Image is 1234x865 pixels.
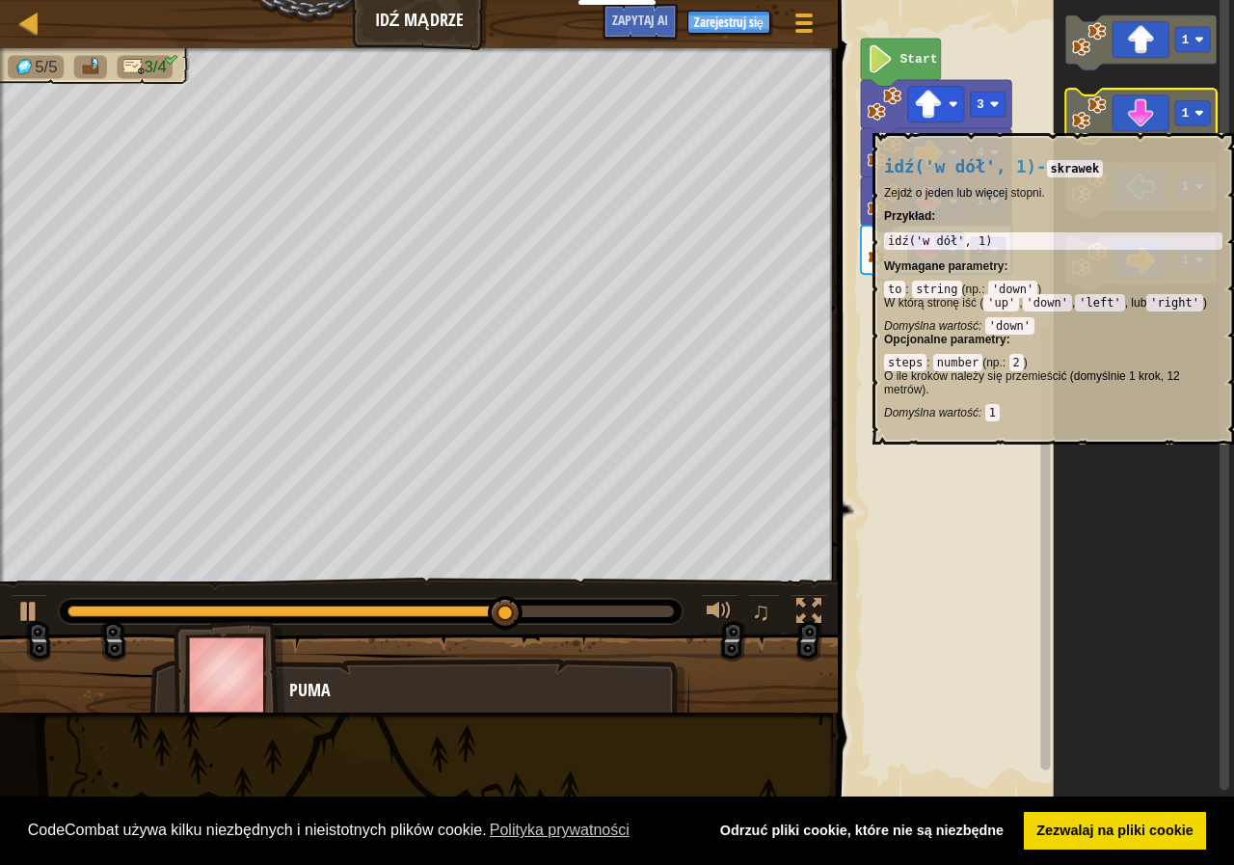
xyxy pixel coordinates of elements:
code: to [884,281,905,298]
a: zezwól na pliki cookie [1024,812,1206,851]
code: 1 [985,404,1000,421]
a: odrzuć pliki cookie [707,812,1016,851]
font: ) [1037,283,1041,296]
font: ) [1203,296,1207,310]
font: idź('w dół', 1) [884,157,1036,176]
img: thang_avatar_frame.png [174,621,285,728]
font: , [1072,296,1075,310]
text: Start [900,52,938,67]
li: Tylko 4 linijki kodu [117,56,173,79]
font: : [979,319,981,333]
code: 'down' [985,317,1034,335]
font: ) [1024,356,1028,369]
font: 3/4 [144,58,166,76]
font: Zapytaj AI [612,11,668,29]
font: Domyślna wartość [884,319,979,333]
font: np. [986,356,1003,369]
font: O ile kroków należy się przemieścić (domyślnie 1 krok, 12 metrów). [884,369,1180,396]
font: : [1006,333,1010,346]
font: : [926,356,929,369]
font: np. [966,283,982,296]
button: Dopasuj głośność [700,594,738,634]
code: 'up' [983,294,1019,311]
font: : [1003,356,1006,369]
code: number [933,354,982,371]
a: dowiedz się więcej o plikach cookie [487,816,632,845]
li: Zbieraj klejnoty. [8,56,64,79]
font: ♫ [752,597,771,626]
button: Zarejestruj się [687,11,770,34]
text: 3 [977,97,984,112]
font: Zejdź o jeden lub więcej stopni. [884,186,1045,200]
font: Zezwalaj na pliki cookie [1036,823,1193,838]
code: 'down' [988,281,1037,298]
li: Idź do tratwy. [73,56,106,79]
text: 1 [1181,106,1189,121]
font: Przykład [884,209,931,223]
font: ( [982,356,986,369]
button: Zapytaj AI [603,4,678,40]
font: Odrzuć pliki cookie, które nie są niezbędne [720,823,1004,838]
font: , [1019,296,1022,310]
font: Puma [289,678,331,702]
font: , lub [1125,296,1147,310]
code: skrawek [1047,160,1104,177]
font: : [905,283,908,296]
font: : [981,283,984,296]
font: Polityka prywatności [490,822,630,838]
font: : [1005,259,1008,273]
code: 'right' [1146,294,1203,311]
font: Domyślna wartość [884,406,979,419]
font: W którą stronę iść ( [884,296,983,310]
code: 'left' [1075,294,1124,311]
button: ♫ [748,594,781,634]
button: Pokaż menu gry [780,4,828,49]
code: string [912,281,961,298]
font: : [931,209,935,223]
button: Ctrl + P: Play [10,594,48,634]
font: 5/5 [35,58,57,76]
font: CodeCombat używa kilku niezbędnych i nieistotnych plików cookie. [28,822,487,838]
font: - [1036,157,1047,176]
button: Przełącz na pełny ekran [790,594,828,634]
code: 'down' [1023,294,1072,311]
font: Opcjonalne parametry [884,333,1006,346]
text: 1 [1181,33,1189,47]
font: idź('w dół', 1) [888,234,992,248]
code: 2 [1009,354,1024,371]
font: Wymagane parametry [884,259,1005,273]
font: : [979,406,981,419]
code: steps [884,354,926,371]
font: ( [962,283,966,296]
font: Zarejestruj się [694,14,764,31]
